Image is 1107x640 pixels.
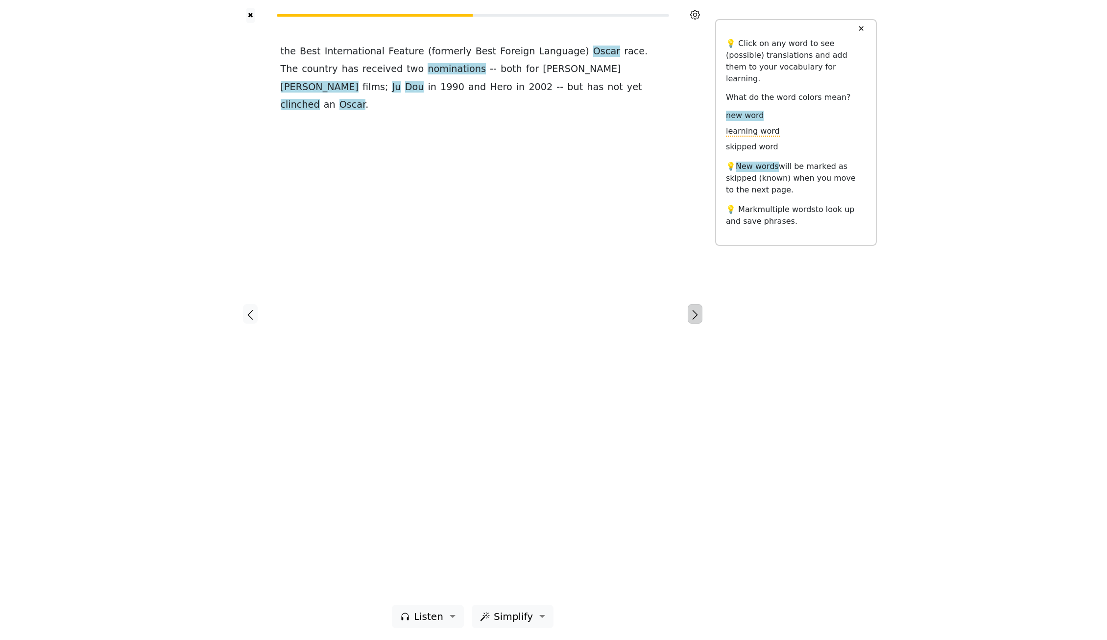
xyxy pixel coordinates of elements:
span: films [362,81,385,94]
span: The [281,63,298,75]
button: Simplify [472,605,553,628]
span: New words [736,162,779,172]
span: Language [539,46,585,58]
span: received [362,63,403,75]
span: nominations [428,63,486,75]
button: ✖ [246,8,255,23]
span: country [302,63,337,75]
span: new word [726,111,764,121]
span: formerly [432,46,471,58]
span: race [624,46,645,58]
span: [PERSON_NAME] [281,81,359,94]
span: has [342,63,359,75]
span: 2002 [529,81,553,94]
span: Oscar [339,99,366,111]
button: Listen [392,605,464,628]
span: Ju [392,81,401,94]
span: the [281,46,296,58]
span: skipped word [726,142,778,152]
span: multiple words [758,205,816,214]
span: but [567,81,583,94]
span: two [407,63,424,75]
span: has [587,81,603,94]
span: Oscar [593,46,620,58]
button: ✕ [852,20,870,38]
span: in [428,81,436,94]
span: an [324,99,336,111]
span: yet [627,81,642,94]
span: in [516,81,525,94]
h6: What do the word colors mean? [726,93,866,102]
span: Feature [388,46,424,58]
span: [PERSON_NAME] [543,63,621,75]
span: . [365,99,368,111]
span: Foreign [500,46,535,58]
span: International [325,46,385,58]
span: ) [585,46,589,58]
span: -- [556,81,563,94]
p: 💡 Click on any word to see (possible) translations and add them to your vocabulary for learning. [726,38,866,85]
p: 💡 will be marked as skipped (known) when you move to the next page. [726,161,866,196]
span: Listen [414,609,443,624]
span: ; [385,81,388,94]
span: Dou [405,81,424,94]
span: . [645,46,648,58]
span: -- [490,63,497,75]
span: ( [428,46,432,58]
span: both [501,63,522,75]
p: 💡 Mark to look up and save phrases. [726,204,866,227]
span: Simplify [494,609,533,624]
span: clinched [281,99,320,111]
span: not [607,81,623,94]
span: for [526,63,539,75]
span: Hero [490,81,512,94]
span: learning word [726,126,780,137]
span: 1990 [440,81,464,94]
span: and [468,81,486,94]
span: Best [476,46,497,58]
span: Best [300,46,321,58]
